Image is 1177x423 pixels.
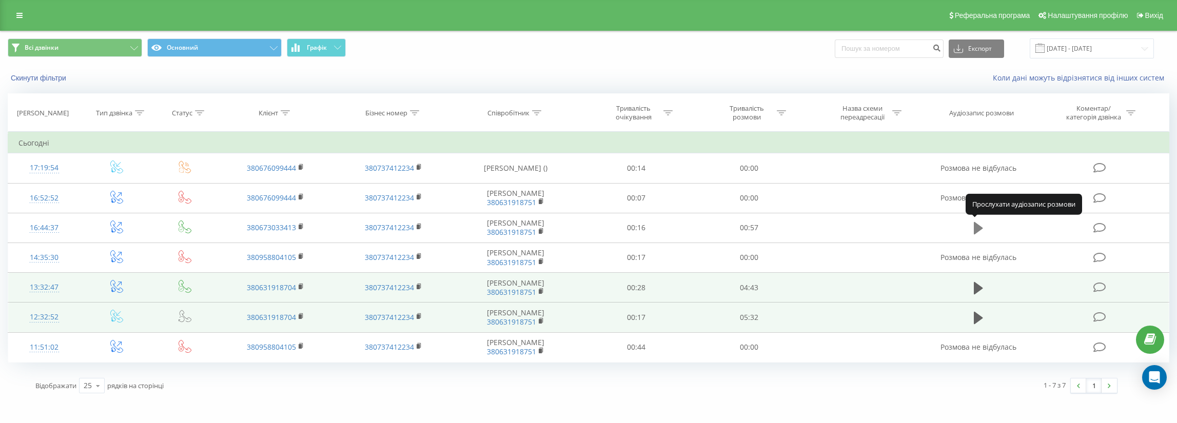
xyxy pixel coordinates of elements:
span: Вихід [1145,11,1163,19]
td: 00:00 [693,153,806,183]
td: 00:28 [579,273,693,303]
td: [PERSON_NAME] () [453,153,579,183]
button: Основний [147,38,282,57]
div: 1 - 7 з 7 [1044,380,1066,390]
div: Аудіозапис розмови [949,109,1014,117]
a: 380631918704 [247,312,296,322]
a: 380737412234 [365,163,414,173]
td: 00:14 [579,153,693,183]
div: 25 [84,380,92,391]
a: 380737412234 [365,342,414,352]
div: Бізнес номер [365,109,407,117]
span: Розмова не відбулась [940,163,1016,173]
span: Розмова не відбулась [940,342,1016,352]
div: 11:51:02 [18,337,70,357]
div: 16:44:37 [18,218,70,238]
a: 380737412234 [365,252,414,262]
a: 380631918751 [487,227,536,237]
div: Статус [172,109,192,117]
div: [PERSON_NAME] [17,109,69,117]
td: [PERSON_NAME] [453,243,579,272]
a: 380631918751 [487,197,536,207]
span: Всі дзвінки [25,44,58,52]
span: Розмова не відбулась [940,252,1016,262]
a: 380676099444 [247,163,296,173]
td: 00:17 [579,243,693,272]
div: Тип дзвінка [96,109,132,117]
a: 380737412234 [365,223,414,232]
td: [PERSON_NAME] [453,183,579,213]
td: [PERSON_NAME] [453,303,579,332]
td: Сьогодні [8,133,1169,153]
a: 380673033413 [247,223,296,232]
div: Open Intercom Messenger [1142,365,1167,390]
td: 00:00 [693,183,806,213]
span: Графік [307,44,327,51]
div: Тривалість очікування [606,104,661,122]
span: Реферальна програма [955,11,1030,19]
td: 00:44 [579,332,693,362]
a: 380737412234 [365,312,414,322]
a: 1 [1086,378,1102,393]
a: 380676099444 [247,193,296,203]
td: 00:17 [579,303,693,332]
td: [PERSON_NAME] [453,213,579,243]
a: 380631918751 [487,257,536,267]
div: Співробітник [487,109,529,117]
a: 380958804105 [247,252,296,262]
a: 380737412234 [365,283,414,292]
td: 05:32 [693,303,806,332]
span: Розмова не відбулась [940,193,1016,203]
a: 380631918751 [487,287,536,297]
div: 17:19:54 [18,158,70,178]
span: Відображати [35,381,76,390]
div: Прослухати аудіозапис розмови [966,194,1082,214]
td: 00:00 [693,243,806,272]
a: 380631918704 [247,283,296,292]
button: Всі дзвінки [8,38,142,57]
a: 380631918751 [487,347,536,356]
span: рядків на сторінці [107,381,164,390]
div: Тривалість розмови [719,104,774,122]
td: 00:07 [579,183,693,213]
div: Клієнт [259,109,278,117]
div: Коментар/категорія дзвінка [1064,104,1124,122]
div: 14:35:30 [18,248,70,268]
button: Скинути фільтри [8,73,71,83]
div: 12:32:52 [18,307,70,327]
td: [PERSON_NAME] [453,273,579,303]
input: Пошук за номером [835,39,944,58]
td: 04:43 [693,273,806,303]
div: 16:52:52 [18,188,70,208]
a: 380958804105 [247,342,296,352]
td: 00:16 [579,213,693,243]
button: Графік [287,38,346,57]
td: 00:57 [693,213,806,243]
td: 00:00 [693,332,806,362]
span: Налаштування профілю [1048,11,1128,19]
div: 13:32:47 [18,277,70,297]
a: Коли дані можуть відрізнятися вiд інших систем [993,73,1169,83]
a: 380737412234 [365,193,414,203]
td: [PERSON_NAME] [453,332,579,362]
div: Назва схеми переадресації [835,104,890,122]
button: Експорт [949,39,1004,58]
a: 380631918751 [487,317,536,327]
